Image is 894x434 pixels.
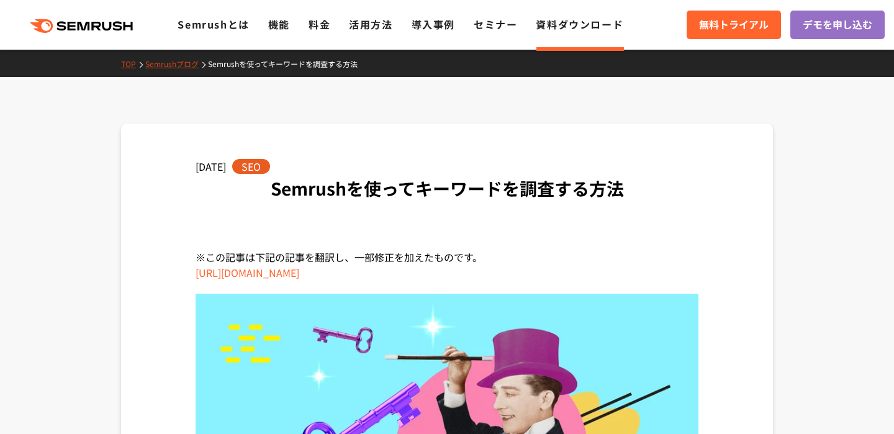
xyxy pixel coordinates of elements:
a: Semrushとは [178,17,249,32]
h1: Semrushを使ってキーワードを調査する方法 [196,174,698,202]
div: ※この記事は下記の記事を翻訳し、一部修正を加えたものです。 [196,250,698,281]
a: Semrushを使ってキーワードを調査する方法 [208,58,367,69]
iframe: X Post Button [626,215,674,227]
a: 機能 [268,17,290,32]
span: デモを申し込む [803,17,872,33]
a: 無料トライアル [687,11,781,39]
a: デモを申し込む [790,11,885,39]
span: [DATE] [196,159,226,174]
a: セミナー [474,17,517,32]
a: Semrushブログ [145,58,208,69]
a: [URL][DOMAIN_NAME] [196,265,299,280]
a: 活用方法 [349,17,392,32]
span: SEO [232,159,270,174]
span: 無料トライアル [699,17,769,33]
a: 料金 [309,17,330,32]
a: 導入事例 [412,17,455,32]
a: TOP [121,58,145,69]
a: 資料ダウンロード [536,17,623,32]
